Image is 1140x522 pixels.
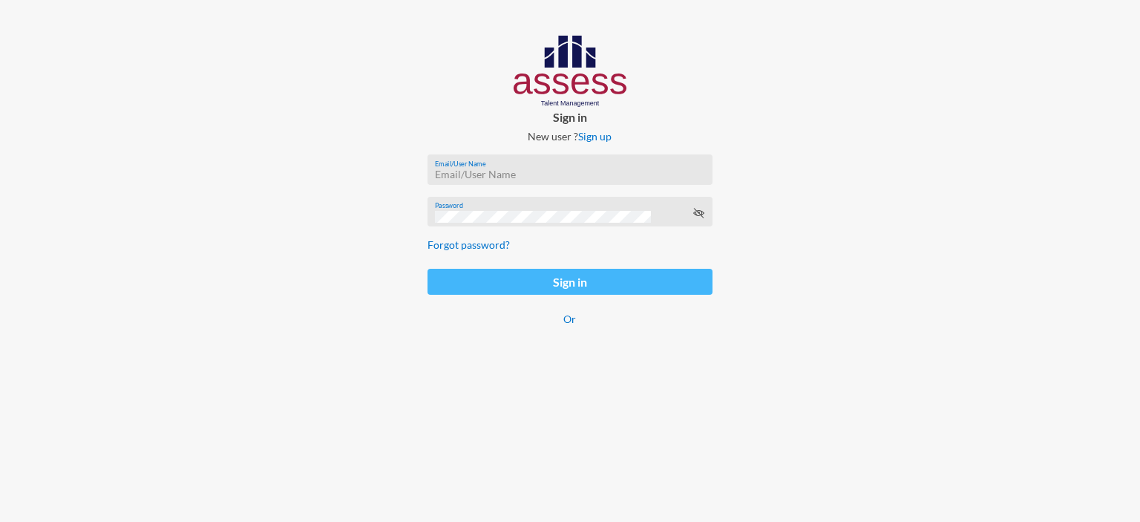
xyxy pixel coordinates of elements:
[416,110,724,124] p: Sign in
[514,36,627,107] img: AssessLogoo.svg
[578,130,612,143] a: Sign up
[427,313,712,325] p: Or
[427,238,510,251] a: Forgot password?
[435,169,704,180] input: Email/User Name
[427,269,712,295] button: Sign in
[416,130,724,143] p: New user ?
